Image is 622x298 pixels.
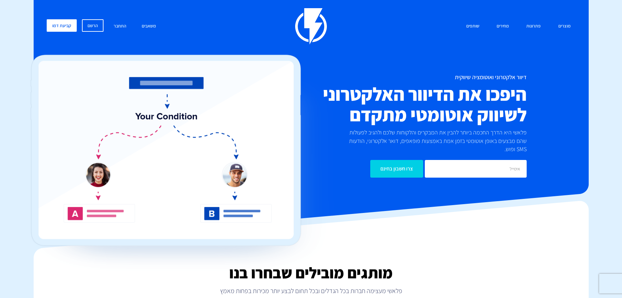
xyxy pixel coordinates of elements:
a: קביעת דמו [47,19,77,32]
a: פתרונות [521,19,546,33]
p: פלאשי מעצימה חברות בכל הגדלים ובכל תחום לבצע יותר מכירות בפחות מאמץ [34,286,589,295]
h2: מותגים מובילים שבחרו בנו [34,264,589,281]
a: שותפים [461,19,484,33]
h2: היפכו את הדיוור האלקטרוני לשיווק אוטומטי מתקדם [272,84,527,125]
a: מוצרים [553,19,576,33]
a: מחירים [492,19,514,33]
h1: דיוור אלקטרוני ואוטומציה שיווקית [272,74,527,80]
a: הרשם [82,19,104,32]
input: אימייל [425,160,527,178]
input: צרו חשבון בחינם [370,160,423,178]
a: משאבים [137,19,161,33]
a: התחבר [109,19,131,33]
p: פלאשי היא הדרך החכמה ביותר להבין את המבקרים והלקוחות שלכם ולהגיב לפעולות שהם מבצעים באופן אוטומטי... [338,128,527,153]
